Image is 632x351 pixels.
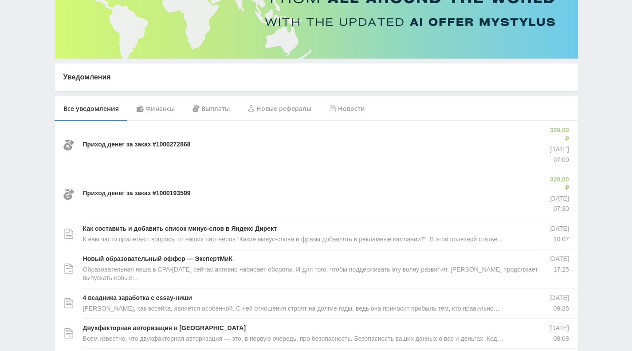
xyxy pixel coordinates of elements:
[55,249,578,288] a: Новый образовательный оффер — ЭкспертМиКОбразовательная ниша в CPA-[DATE] сейчас активно набирает...
[55,288,578,318] a: 4 всадника заработка с essay-ниши[PERSON_NAME], как эссейка, является особенной. С ней отношения ...
[547,156,569,165] p: 07:00
[55,96,128,121] div: Все уведомления
[549,255,569,264] p: [DATE]
[549,335,569,343] p: 08:08
[547,126,569,143] p: 320,00 ₽
[549,294,569,303] p: [DATE]
[83,140,191,149] p: Приход денег за заказ #1000272868
[83,235,504,244] p: К нам часто прилетают вопросы от наших партнёров “Какие минус-слова и фразы добавлять в рекламные...
[547,205,569,213] p: 07:30
[547,194,569,203] p: [DATE]
[547,145,569,154] p: [DATE]
[83,189,191,198] p: Приход денег за заказ #1000193599
[83,304,500,313] p: [PERSON_NAME], как эссейка, является особенной. С ней отношения строят на долгие годы, ведь она п...
[549,235,569,244] p: 10:07
[549,324,569,333] p: [DATE]
[83,255,233,264] p: Новый образовательный оффер — ЭкспертМиК
[320,96,374,121] div: Новости
[549,225,569,233] p: [DATE]
[55,219,578,249] a: Как составить и добавить список минус-слов в Яндекс ДиректК нам часто прилетают вопросы от наших ...
[83,335,503,343] p: Всем известно, что двухфакторная авторизация — это, в первую очередь, про безопасность. Безопасно...
[83,294,192,303] p: 4 всадника заработка с essay-ниши
[63,72,569,82] p: Уведомления
[239,96,320,121] div: Новые рефералы
[549,304,569,313] p: 09:36
[184,96,239,121] div: Выплаты
[83,225,277,233] p: Как составить и добавить список минус-слов в Яндекс Директ
[547,175,569,193] p: 320,00 ₽
[83,324,246,333] p: Двухфакторная авторизация в [GEOGRAPHIC_DATA]
[83,265,541,283] p: Образовательная ниша в CPA-[DATE] сейчас активно набирает обороты. И для того, чтобы поддерживать...
[128,96,184,121] div: Финансы
[55,318,578,348] a: Двухфакторная авторизация в [GEOGRAPHIC_DATA]Всем известно, что двухфакторная авторизация — это, ...
[549,265,569,274] p: 17:25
